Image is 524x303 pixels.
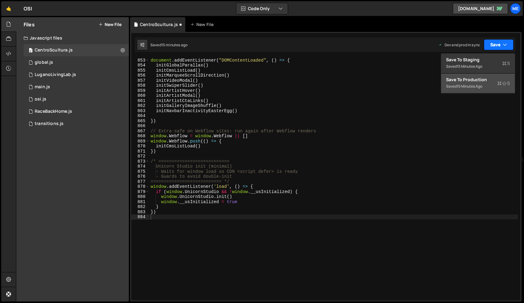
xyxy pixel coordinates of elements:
a: 🤙 [1,1,16,16]
div: 13341/44702.js [24,93,129,105]
div: 883 [131,210,149,215]
div: transitions.js [35,121,64,127]
span: S [497,80,510,86]
div: global.js [35,60,53,65]
div: 870 [131,144,149,149]
div: 856 [131,73,149,78]
div: 863 [131,108,149,114]
button: Code Only [236,3,288,14]
div: 881 [131,199,149,205]
div: 13341/38761.js [24,81,129,93]
button: New File [98,22,121,27]
span: S [502,60,510,66]
div: 867 [131,129,149,134]
div: 882 [131,204,149,210]
div: 866 [131,123,149,129]
div: 855 [131,68,149,73]
div: Save to Staging [446,57,510,63]
h2: Files [24,21,35,28]
div: 871 [131,149,149,154]
div: CentroScultura.js [140,21,178,28]
div: 13341/42117.js [24,105,129,118]
div: 872 [131,154,149,159]
button: Save [484,39,514,50]
div: 876 [131,174,149,179]
div: CentroScultura.js [35,47,73,53]
div: Saved [150,42,187,47]
div: 879 [131,189,149,195]
div: 13341/42528.js [24,69,129,81]
div: 13341/48262.js [24,44,129,56]
div: 873 [131,159,149,164]
div: 865 [131,119,149,124]
a: [DOMAIN_NAME] [453,3,508,14]
div: 857 [131,78,149,83]
div: 862 [131,103,149,108]
div: 858 [131,83,149,88]
a: Me [510,3,521,14]
div: 15 minutes ago [161,42,187,47]
div: 877 [131,179,149,184]
div: 13341/38831.js [24,118,129,130]
div: 884 [131,214,149,220]
div: 860 [131,93,149,98]
div: 15 minutes ago [457,64,482,69]
div: 859 [131,88,149,93]
div: 880 [131,194,149,199]
div: 868 [131,134,149,139]
div: osi.js [35,97,46,102]
span: 0 [29,48,33,53]
div: Dev and prod in sync [438,42,480,47]
div: 854 [131,63,149,68]
div: New File [190,21,216,28]
button: Save to StagingS Saved15 minutes ago [441,54,515,74]
div: 869 [131,139,149,144]
div: 15 minutes ago [457,84,482,89]
div: Save to Production [446,77,510,83]
div: 861 [131,98,149,104]
div: Javascript files [16,32,129,44]
div: 878 [131,184,149,189]
div: 853 [131,58,149,63]
div: 13341/33269.js [24,56,129,69]
div: Saved [446,63,510,70]
div: OSI [24,5,32,12]
div: 875 [131,169,149,174]
div: main.js [35,84,50,90]
div: LuganoLivingLab.js [35,72,76,78]
div: RaceBackHome.js [35,109,72,114]
div: 874 [131,164,149,169]
button: Save to ProductionS Saved15 minutes ago [441,74,515,93]
div: Saved [446,83,510,90]
div: 864 [131,113,149,119]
